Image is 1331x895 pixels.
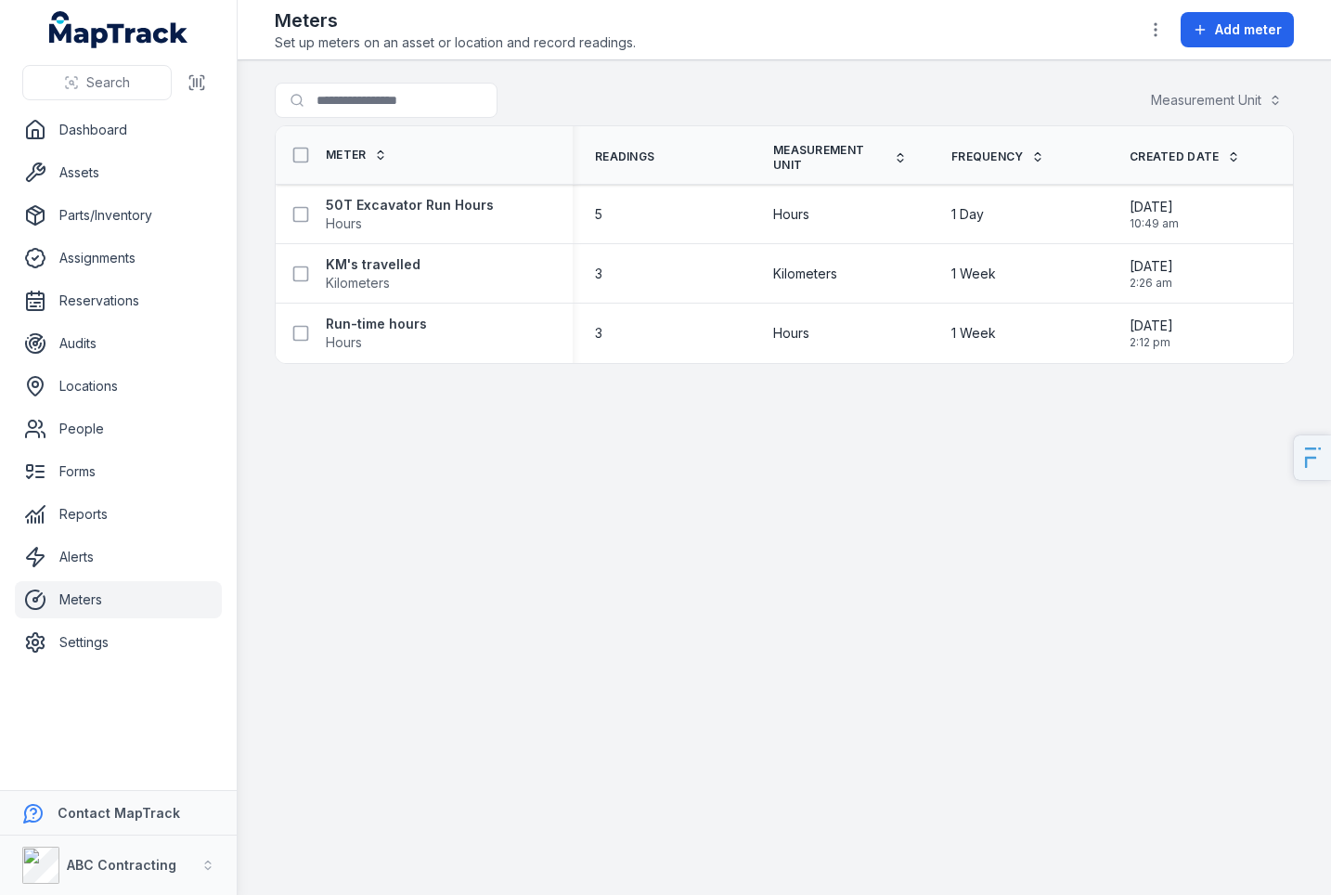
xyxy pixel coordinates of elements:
a: Assets [15,154,222,191]
button: Add meter [1181,12,1294,47]
span: Created Date [1130,149,1220,164]
span: 5 [595,205,602,224]
span: Readings [595,149,654,164]
strong: KM's travelled [326,255,420,274]
span: Hours [773,205,809,224]
span: 1 Day [951,205,984,224]
a: Frequency [951,149,1044,164]
a: 50T Excavator Run HoursHours [326,196,494,233]
span: Meter [326,148,367,162]
time: 06/10/2025, 2:26:27 am [1130,257,1173,291]
span: 10:49 am [1130,216,1179,231]
a: Reports [15,496,222,533]
a: Forms [15,453,222,490]
a: KM's travelledKilometers [326,255,420,292]
a: People [15,410,222,447]
a: Assignments [15,240,222,277]
span: Hours [773,324,809,343]
span: Kilometers [326,275,390,291]
span: 2:26 am [1130,276,1173,291]
button: Search [22,65,172,100]
span: Measurement Unit [773,143,886,173]
button: Measurement Unit [1139,83,1294,118]
span: 1 Week [951,324,996,343]
a: Parts/Inventory [15,197,222,234]
span: Set up meters on an asset or location and record readings. [275,33,636,52]
span: Kilometers [773,265,837,283]
strong: Run-time hours [326,315,427,333]
time: 08/10/2025, 2:12:32 pm [1130,317,1173,350]
a: Dashboard [15,111,222,149]
span: Search [86,73,130,92]
span: [DATE] [1130,317,1173,335]
span: 2:12 pm [1130,335,1173,350]
strong: ABC Contracting [67,857,176,873]
span: [DATE] [1130,257,1173,276]
a: Meter [326,148,387,162]
span: [DATE] [1130,198,1179,216]
a: Reservations [15,282,222,319]
span: 3 [595,265,602,283]
span: Frequency [951,149,1024,164]
span: Hours [326,215,362,231]
a: Alerts [15,538,222,576]
time: 06/10/2025, 10:49:19 am [1130,198,1179,231]
a: Audits [15,325,222,362]
a: Settings [15,624,222,661]
a: Run-time hoursHours [326,315,427,352]
a: Locations [15,368,222,405]
a: Meters [15,581,222,618]
a: MapTrack [49,11,188,48]
a: Created Date [1130,149,1240,164]
span: Add meter [1215,20,1282,39]
span: Hours [326,334,362,350]
strong: Contact MapTrack [58,805,180,821]
span: 1 Week [951,265,996,283]
strong: 50T Excavator Run Hours [326,196,494,214]
a: Measurement Unit [773,143,907,173]
span: 3 [595,324,602,343]
h2: Meters [275,7,636,33]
